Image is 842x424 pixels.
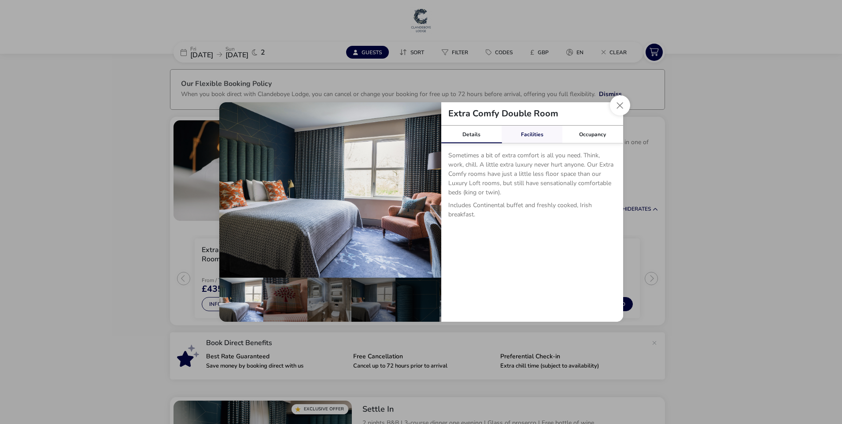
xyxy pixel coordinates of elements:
[219,102,441,278] img: 2fc8d8194b289e90031513efd3cd5548923c7455a633bcbef55e80dd528340a8
[441,109,565,118] h2: Extra Comfy Double Room
[448,151,616,201] p: Sometimes a bit of extra comfort is all you need. Think, work, chill. A little extra luxury never...
[441,126,502,143] div: Details
[448,201,616,223] p: Includes Continental buffet and freshly cooked, Irish breakfast.
[610,95,630,115] button: Close dialog
[502,126,562,143] div: Facilities
[562,126,623,143] div: Occupancy
[219,102,623,322] div: details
